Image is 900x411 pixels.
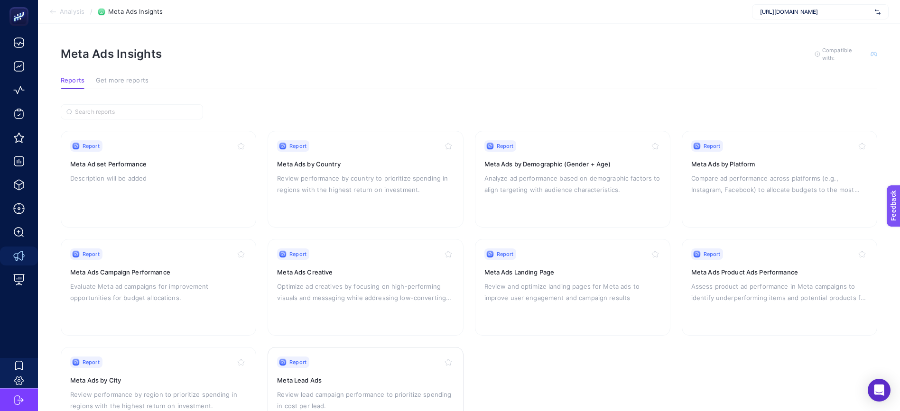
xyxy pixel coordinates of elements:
[268,131,463,228] a: ReportMeta Ads by CountryReview performance by country to prioritize spending in regions with the...
[60,8,84,16] span: Analysis
[484,173,661,195] p: Analyze ad performance based on demographic factors to align targeting with audience characterist...
[760,8,871,16] span: [URL][DOMAIN_NAME]
[484,267,661,277] h3: Meta Ads Landing Page
[75,109,197,116] input: Search
[83,358,100,366] span: Report
[484,281,661,303] p: Review and optimize landing pages for Meta ads to improve user engagement and campaign results
[704,142,721,150] span: Report
[497,250,514,258] span: Report
[277,281,454,303] p: Optimize ad creatives by focusing on high-performing visuals and messaging while addressing low-c...
[83,142,100,150] span: Report
[484,159,661,169] h3: Meta Ads by Demographic (Gender + Age)
[289,250,306,258] span: Report
[704,250,721,258] span: Report
[61,239,256,336] a: ReportMeta Ads Campaign PerformanceEvaluate Meta ad campaigns for improvement opportunities for b...
[277,375,454,385] h3: Meta Lead Ads
[70,375,247,385] h3: Meta Ads by City
[475,239,670,336] a: ReportMeta Ads Landing PageReview and optimize landing pages for Meta ads to improve user engagem...
[70,267,247,277] h3: Meta Ads Campaign Performance
[682,131,877,228] a: ReportMeta Ads by PlatformCompare ad performance across platforms (e.g., Instagram, Facebook) to ...
[497,142,514,150] span: Report
[61,47,162,61] h1: Meta Ads Insights
[868,379,891,402] div: Open Intercom Messenger
[70,281,247,303] p: Evaluate Meta ad campaigns for improvement opportunities for budget allocations.
[108,8,163,16] span: Meta Ads Insights
[6,3,36,10] span: Feedback
[475,131,670,228] a: ReportMeta Ads by Demographic (Gender + Age)Analyze ad performance based on demographic factors t...
[83,250,100,258] span: Report
[96,77,148,89] button: Get more reports
[61,77,84,89] button: Reports
[61,77,84,84] span: Reports
[277,173,454,195] p: Review performance by country to prioritize spending in regions with the highest return on invest...
[277,267,454,277] h3: Meta Ads Creative
[289,358,306,366] span: Report
[822,46,865,62] span: Compatible with:
[691,281,868,303] p: Assess product ad performance in Meta campaigns to identify underperforming items and potential p...
[682,239,877,336] a: ReportMeta Ads Product Ads PerformanceAssess product ad performance in Meta campaigns to identify...
[691,159,868,169] h3: Meta Ads by Platform
[875,7,881,17] img: svg%3e
[289,142,306,150] span: Report
[90,8,93,15] span: /
[691,173,868,195] p: Compare ad performance across platforms (e.g., Instagram, Facebook) to allocate budgets to the mo...
[691,267,868,277] h3: Meta Ads Product Ads Performance
[268,239,463,336] a: ReportMeta Ads CreativeOptimize ad creatives by focusing on high-performing visuals and messaging...
[61,131,256,228] a: ReportMeta Ad set PerformanceDescription will be added
[96,77,148,84] span: Get more reports
[70,159,247,169] h3: Meta Ad set Performance
[277,159,454,169] h3: Meta Ads by Country
[70,173,247,184] p: Description will be added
